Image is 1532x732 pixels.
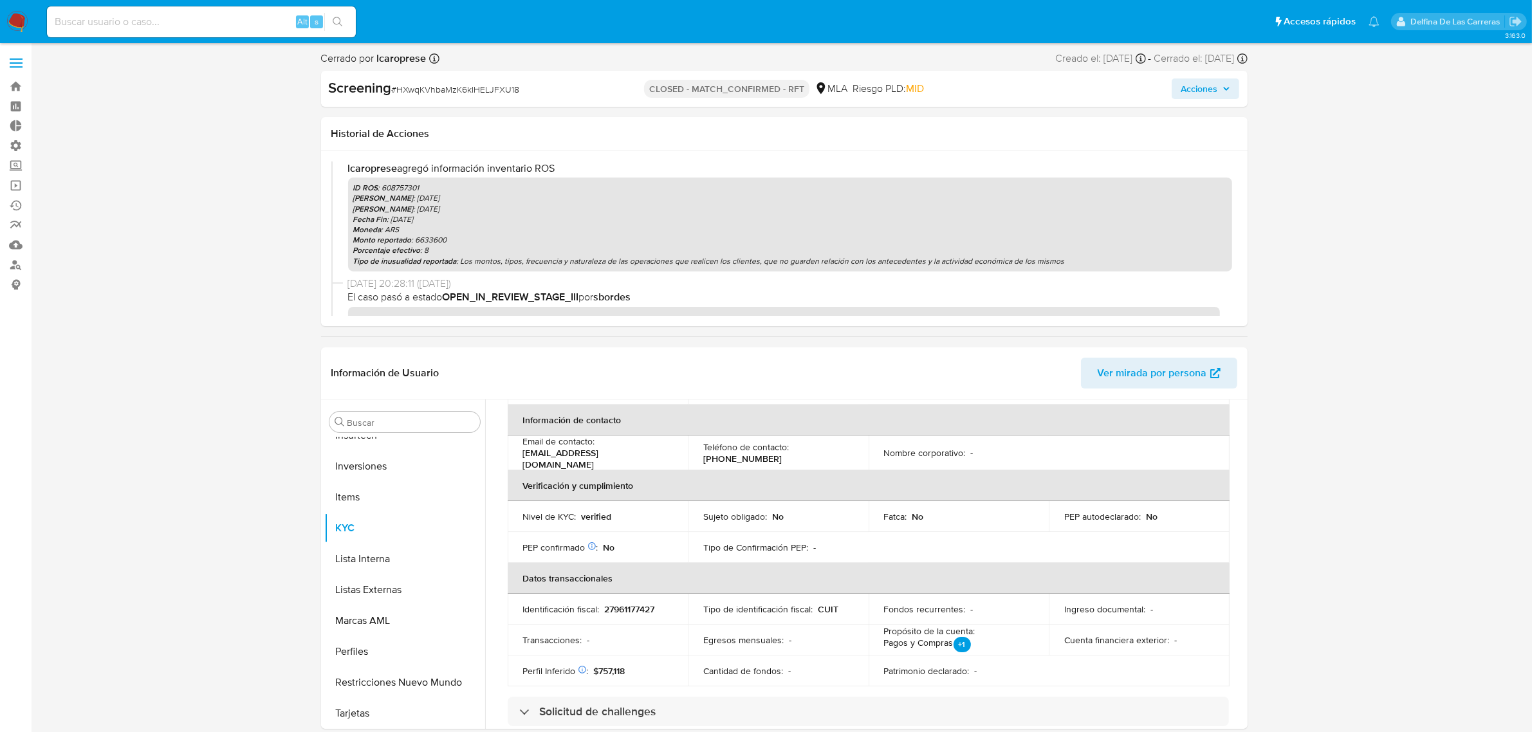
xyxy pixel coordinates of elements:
[523,603,600,615] p: Identificación fiscal :
[594,664,625,677] span: $757,118
[523,511,577,522] p: Nivel de KYC :
[508,563,1230,594] th: Datos transaccionales
[703,665,783,677] p: Cantidad de fondos :
[1369,16,1380,27] a: Notificaciones
[523,542,598,553] p: PEP confirmado :
[324,13,351,31] button: search-icon
[815,82,847,96] div: MLA
[818,603,838,615] p: CUIT
[335,417,345,427] button: Buscar
[331,367,439,380] h1: Información de Usuario
[884,625,975,637] p: Propósito de la cuenta :
[884,511,907,522] p: Fatca :
[789,634,791,646] p: -
[703,511,767,522] p: Sujeto obligado :
[508,697,1229,726] div: Solicitud de challenges
[324,482,485,513] button: Items
[347,417,475,428] input: Buscar
[1172,78,1239,99] button: Acciones
[324,513,485,544] button: KYC
[508,470,1230,501] th: Verificación y cumplimiento
[1149,51,1152,66] span: -
[1064,603,1145,615] p: Ingreso documental :
[329,77,392,98] b: Screening
[703,441,789,453] p: Teléfono de contacto :
[884,447,966,459] p: Nombre corporativo :
[954,637,971,652] p: +1
[884,665,970,677] p: Patrimonio declarado :
[324,605,485,636] button: Marcas AML
[374,51,427,66] b: lcaroprese
[523,435,595,447] p: Email de contacto :
[324,636,485,667] button: Perfiles
[523,665,589,677] p: Perfil Inferido :
[582,511,612,522] p: verified
[853,82,924,96] span: Riesgo PLD:
[297,15,308,28] span: Alt
[1150,603,1153,615] p: -
[912,511,924,522] p: No
[605,603,655,615] p: 27961177427
[1181,78,1217,99] span: Acciones
[1064,511,1141,522] p: PEP autodeclarado :
[703,634,784,646] p: Egresos mensuales :
[1056,51,1146,66] div: Creado el: [DATE]
[508,405,1230,435] th: Información de contacto
[1410,15,1504,28] p: delfina.delascarreras@mercadolibre.com
[1284,15,1356,28] span: Accesos rápidos
[324,544,485,574] button: Lista Interna
[1509,15,1522,28] a: Salir
[1174,634,1177,646] p: -
[47,14,356,30] input: Buscar usuario o caso...
[1154,51,1248,66] div: Cerrado el: [DATE]
[772,511,784,522] p: No
[321,51,427,66] span: Cerrado por
[703,603,813,615] p: Tipo de identificación fiscal :
[523,447,668,470] p: [EMAIL_ADDRESS][DOMAIN_NAME]
[324,698,485,729] button: Tarjetas
[884,603,966,615] p: Fondos recurrentes :
[975,665,977,677] p: -
[1081,358,1237,389] button: Ver mirada por persona
[324,451,485,482] button: Inversiones
[1098,358,1207,389] span: Ver mirada por persona
[788,665,791,677] p: -
[315,15,318,28] span: s
[1146,511,1158,522] p: No
[644,80,809,98] p: CLOSED - MATCH_CONFIRMED - RFT
[392,83,520,96] span: # HXwqKVhbaMzK6kIHELJFXU18
[971,603,974,615] p: -
[703,453,782,464] p: [PHONE_NUMBER]
[1064,634,1169,646] p: Cuenta financiera exterior :
[324,574,485,605] button: Listas Externas
[884,637,971,655] p: Pagos y Compras
[971,447,974,459] p: -
[813,542,816,553] p: -
[523,634,582,646] p: Transacciones :
[324,667,485,698] button: Restricciones Nuevo Mundo
[703,542,808,553] p: Tipo de Confirmación PEP :
[604,542,615,553] p: No
[906,81,924,96] span: MID
[587,634,590,646] p: -
[540,704,656,718] h3: Solicitud de challenges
